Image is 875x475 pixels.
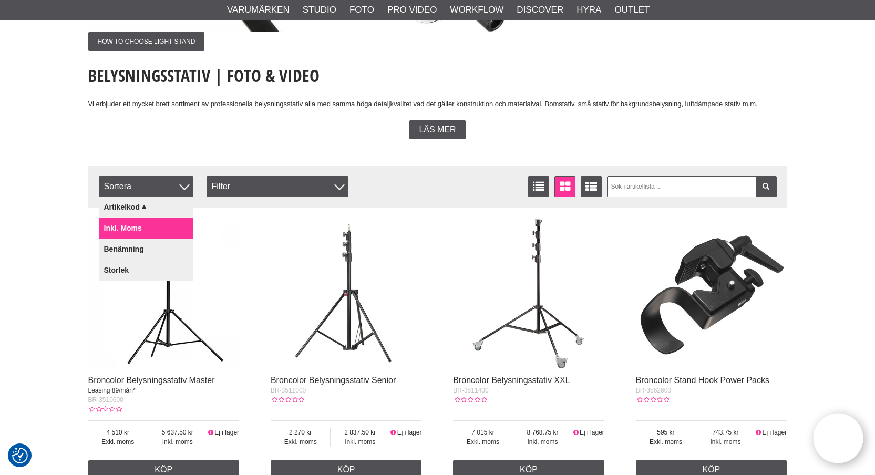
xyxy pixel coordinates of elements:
[762,429,787,436] span: Ej i lager
[99,218,193,239] a: Inkl. moms
[88,428,148,437] span: 4 510
[419,125,456,135] span: Läs mer
[88,405,122,414] div: Kundbetyg: 0
[99,197,193,218] a: Artikelkod
[636,218,787,369] img: Broncolor Stand Hook Power Packs
[303,3,336,17] a: Studio
[636,395,670,405] div: Kundbetyg: 0
[607,176,777,197] input: Sök i artikellista ...
[389,429,397,436] i: Ej i lager
[271,437,331,447] span: Exkl. moms
[271,428,331,437] span: 2 270
[271,218,422,369] img: Broncolor Belysningsstativ Senior
[99,260,193,281] a: Storlek
[88,218,240,369] img: Broncolor Belysningsstativ Master
[387,3,437,17] a: Pro Video
[581,176,602,197] a: Utökad listvisning
[88,376,215,385] a: Broncolor Belysningsstativ Master
[513,437,572,447] span: Inkl. moms
[453,376,570,385] a: Broncolor Belysningsstativ XXL
[214,429,239,436] span: Ej i lager
[148,428,207,437] span: 5 637.50
[271,376,396,385] a: Broncolor Belysningsstativ Senior
[755,429,763,436] i: Ej i lager
[207,429,215,436] i: Ej i lager
[513,428,572,437] span: 8 768.75
[580,429,604,436] span: Ej i lager
[696,428,755,437] span: 743.75
[349,3,374,17] a: Foto
[453,387,488,394] span: BR-3511400
[12,446,28,465] button: Samtyckesinställningar
[331,437,389,447] span: Inkl. moms
[450,3,503,17] a: Workflow
[636,387,671,394] span: BR-3562600
[517,3,563,17] a: Discover
[453,428,513,437] span: 7 015
[207,176,348,197] div: Filter
[756,176,777,197] a: Filtrera
[696,437,755,447] span: Inkl. moms
[12,448,28,463] img: Revisit consent button
[99,176,193,197] span: Sortera
[88,437,148,447] span: Exkl. moms
[227,3,290,17] a: Varumärken
[397,429,422,436] span: Ej i lager
[271,387,306,394] span: BR-3511000
[148,437,207,447] span: Inkl. moms
[331,428,389,437] span: 2 837.50
[104,203,140,211] span: Artikelkod
[453,395,487,405] div: Kundbetyg: 0
[636,437,696,447] span: Exkl. moms
[528,176,549,197] a: Listvisning
[554,176,575,197] a: Fönstervisning
[636,428,696,437] span: 595
[577,3,601,17] a: Hyra
[453,437,513,447] span: Exkl. moms
[88,99,787,110] p: Vi erbjuder ett mycket brett sortiment av professionella belysningsstativ alla med samma höga det...
[572,429,580,436] i: Ej i lager
[453,218,604,369] img: Broncolor Belysningsstativ XXL
[88,387,136,394] span: Leasing 89/mån*
[271,395,304,405] div: Kundbetyg: 0
[99,239,193,260] a: Benämning
[88,64,787,87] h1: Belysningsstativ | Foto & Video
[614,3,650,17] a: Outlet
[88,396,123,404] span: BR-3510600
[636,376,769,385] a: Broncolor Stand Hook Power Packs
[88,32,205,51] span: How to choose light stand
